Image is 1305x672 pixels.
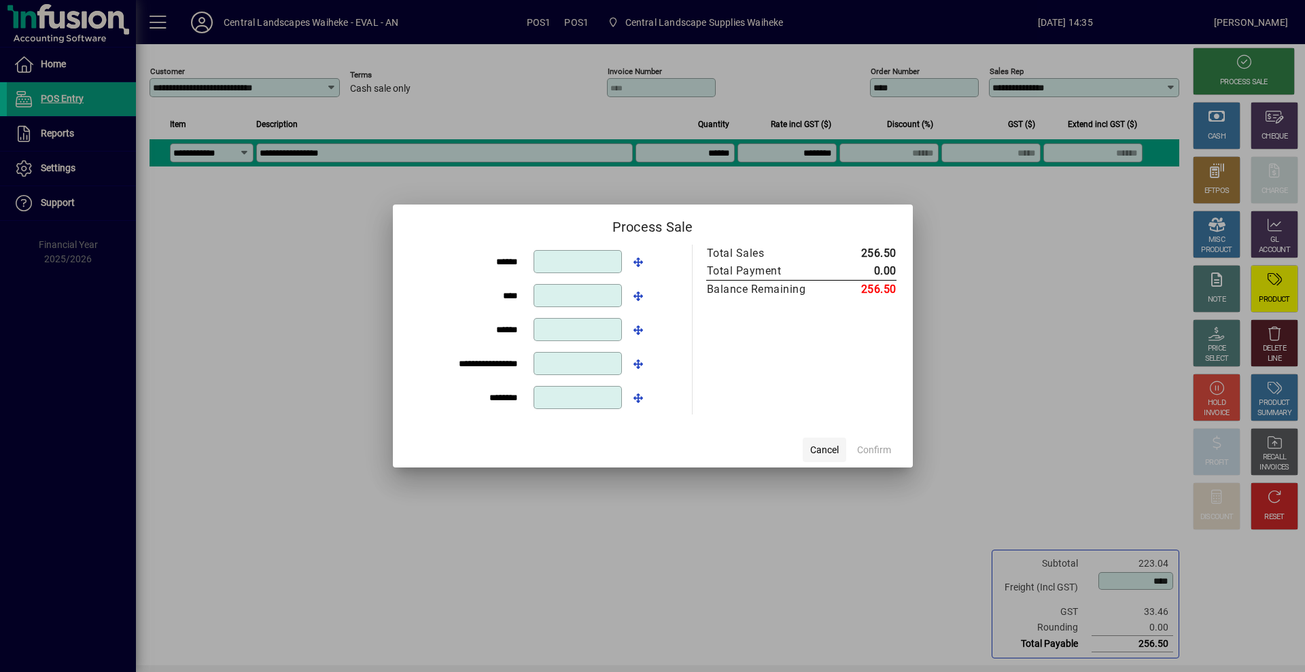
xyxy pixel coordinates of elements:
[810,443,839,457] span: Cancel
[707,281,821,298] div: Balance Remaining
[835,281,897,299] td: 256.50
[835,262,897,281] td: 0.00
[803,438,846,462] button: Cancel
[393,205,913,244] h2: Process Sale
[835,245,897,262] td: 256.50
[706,245,835,262] td: Total Sales
[706,262,835,281] td: Total Payment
